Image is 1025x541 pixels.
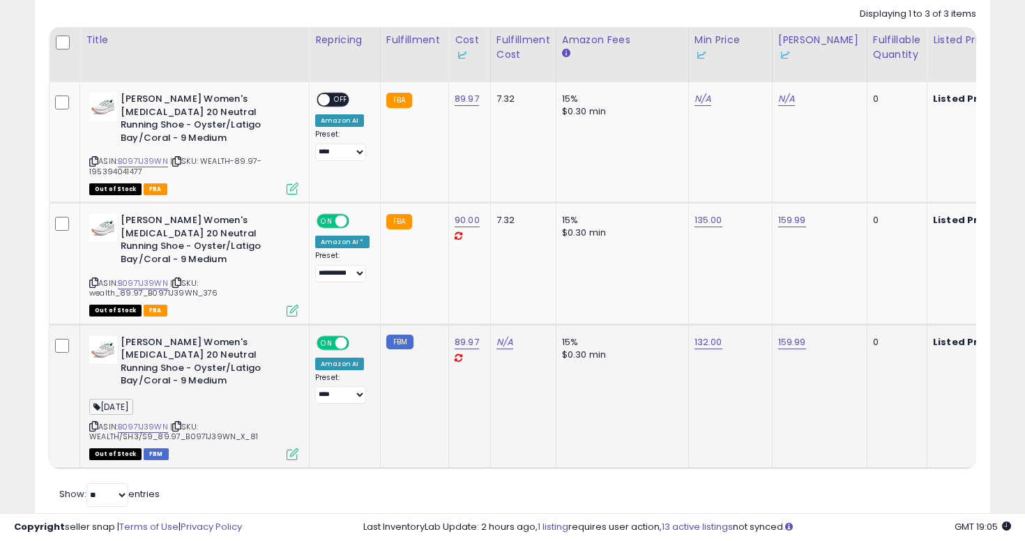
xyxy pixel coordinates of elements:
[89,155,261,176] span: | SKU: WEALTH-89.97-195394041477
[694,47,766,62] div: Some or all of the values in this column are provided from Inventory Lab.
[118,421,168,433] a: B0971J39WN
[496,33,550,62] div: Fulfillment Cost
[118,155,168,167] a: B0971J39WN
[562,105,678,118] div: $0.30 min
[386,93,412,108] small: FBA
[89,93,298,193] div: ASIN:
[318,215,335,227] span: ON
[330,94,352,106] span: OFF
[933,335,996,349] b: Listed Price:
[386,214,412,229] small: FBA
[496,93,545,105] div: 7.32
[455,92,479,106] a: 89.97
[778,33,861,62] div: [PERSON_NAME]
[955,520,1011,533] span: 2025-09-6 19:05 GMT
[694,92,711,106] a: N/A
[778,213,806,227] a: 159.99
[933,213,996,227] b: Listed Price:
[89,305,142,317] span: All listings that are currently out of stock and unavailable for purchase on Amazon
[562,33,683,47] div: Amazon Fees
[363,521,1012,534] div: Last InventoryLab Update: 2 hours ago, requires user action, not synced.
[89,336,117,364] img: 41BwL4Av6VL._SL40_.jpg
[89,93,117,121] img: 41BwL4Av6VL._SL40_.jpg
[89,399,133,415] span: [DATE]
[121,336,290,391] b: [PERSON_NAME] Women's [MEDICAL_DATA] 20 Neutral Running Shoe - Oyster/Latigo Bay/Coral - 9 Medium
[59,487,160,501] span: Show: entries
[347,215,370,227] span: OFF
[89,448,142,460] span: All listings that are currently out of stock and unavailable for purchase on Amazon
[455,335,479,349] a: 89.97
[496,214,545,227] div: 7.32
[121,214,290,269] b: [PERSON_NAME] Women's [MEDICAL_DATA] 20 Neutral Running Shoe - Oyster/Latigo Bay/Coral - 9 Medium
[455,48,469,62] img: InventoryLab Logo
[386,33,443,47] div: Fulfillment
[118,277,168,289] a: B0971J39WN
[14,520,65,533] strong: Copyright
[694,33,766,62] div: Min Price
[89,277,218,298] span: | SKU: wealth_89.97_B0971J39WN_376
[873,33,921,62] div: Fulfillable Quantity
[873,336,916,349] div: 0
[538,520,568,533] a: 1 listing
[315,358,364,370] div: Amazon AI
[860,8,976,21] div: Displaying 1 to 3 of 3 items
[315,251,370,282] div: Preset:
[144,183,167,195] span: FBA
[318,337,335,349] span: ON
[144,305,167,317] span: FBA
[14,521,242,534] div: seller snap | |
[181,520,242,533] a: Privacy Policy
[89,214,298,314] div: ASIN:
[694,335,722,349] a: 132.00
[315,236,370,248] div: Amazon AI *
[873,214,916,227] div: 0
[562,349,678,361] div: $0.30 min
[562,93,678,105] div: 15%
[496,335,513,349] a: N/A
[662,520,733,533] a: 13 active listings
[347,337,370,349] span: OFF
[121,93,290,148] b: [PERSON_NAME] Women's [MEDICAL_DATA] 20 Neutral Running Shoe - Oyster/Latigo Bay/Coral - 9 Medium
[562,214,678,227] div: 15%
[89,183,142,195] span: All listings that are currently out of stock and unavailable for purchase on Amazon
[89,336,298,459] div: ASIN:
[144,448,169,460] span: FBM
[315,130,370,161] div: Preset:
[315,33,374,47] div: Repricing
[86,33,303,47] div: Title
[315,114,364,127] div: Amazon AI
[694,213,722,227] a: 135.00
[455,47,485,62] div: Some or all of the values in this column are provided from Inventory Lab.
[89,214,117,242] img: 41BwL4Av6VL._SL40_.jpg
[119,520,179,533] a: Terms of Use
[694,48,708,62] img: InventoryLab Logo
[562,47,570,60] small: Amazon Fees.
[89,421,258,442] span: | SKU: WEALTH/SH3/S9_89.97_B0971J39WN_X_81
[873,93,916,105] div: 0
[386,335,413,349] small: FBM
[455,33,485,62] div: Cost
[562,336,678,349] div: 15%
[455,213,480,227] a: 90.00
[933,92,996,105] b: Listed Price:
[778,47,861,62] div: Some or all of the values in this column are provided from Inventory Lab.
[778,92,795,106] a: N/A
[562,227,678,239] div: $0.30 min
[778,335,806,349] a: 159.99
[778,48,792,62] img: InventoryLab Logo
[315,373,370,404] div: Preset:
